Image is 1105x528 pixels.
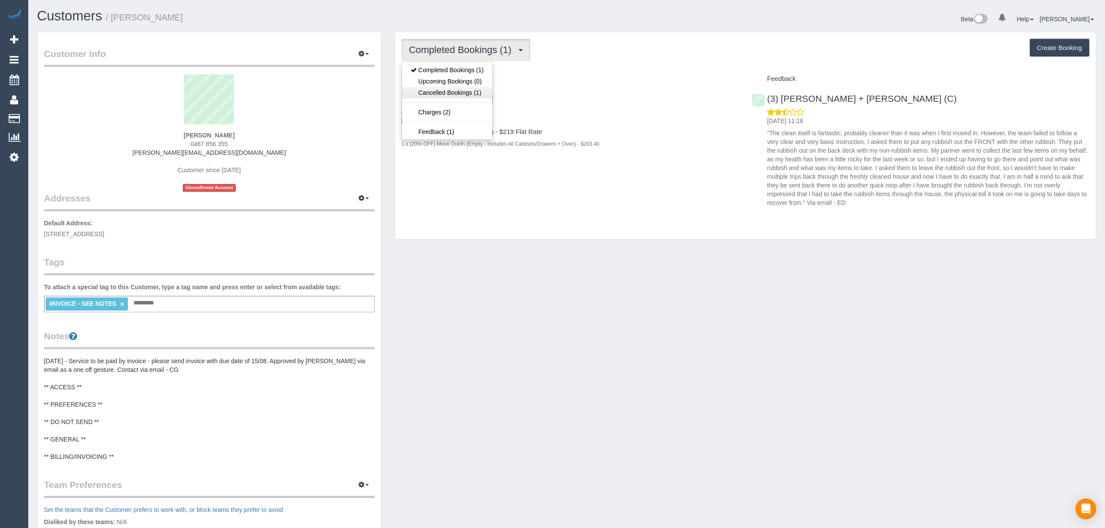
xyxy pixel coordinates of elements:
[767,117,1089,125] p: [DATE] 11:18
[37,8,102,23] a: Customers
[183,184,236,191] span: Unconfirmed Account
[44,518,115,526] label: Disliked by these teams:
[120,301,124,308] a: ×
[44,357,375,461] pre: [DATE] - Service to be paid by invoice - please send invoice with due date of 15/08. Approved by ...
[44,478,375,498] legend: Team Preferences
[402,107,492,118] a: Charges (2)
[1017,16,1034,23] a: Help
[752,75,1089,83] h4: Feedback
[402,75,739,83] h4: Service
[961,16,988,23] a: Beta
[117,518,127,525] span: N/A
[1030,39,1089,57] button: Create Booking
[402,126,492,137] a: Feedback (1)
[44,231,104,237] span: [STREET_ADDRESS]
[402,87,492,98] a: Cancelled Bookings (1)
[177,167,241,174] span: Customer since [DATE]
[767,129,1089,207] p: "The clean itself is fantastic, probably cleaner than it was when I first moved in. However, the ...
[184,132,234,139] strong: [PERSON_NAME]
[409,44,516,55] span: Completed Bookings (1)
[402,64,492,76] a: Completed Bookings (1)
[44,283,341,291] label: To attach a special tag to this Customer, type a tag name and press enter or select from availabl...
[44,330,375,349] legend: Notes
[191,140,228,147] span: 0467 856 355
[106,13,183,22] small: / [PERSON_NAME]
[44,47,375,67] legend: Customer Info
[752,94,957,104] a: (3) [PERSON_NAME] + [PERSON_NAME] (C)
[973,14,988,25] img: New interface
[5,9,23,21] img: Automaid Logo
[402,141,599,147] small: 1 x (20% OFF) Move Out/In (Empty - Includes All Cabinets/Drawers + Oven) - $203.40
[402,116,739,125] p: One Time Cleaning
[402,39,530,61] button: Completed Bookings (1)
[402,128,739,136] h4: Three Bedroom Home Cleaning - $219 Flat Rate
[1075,498,1096,519] div: Open Intercom Messenger
[402,76,492,87] a: Upcoming Bookings (0)
[44,219,93,227] label: Default Address:
[44,256,375,275] legend: Tags
[49,300,116,307] span: IINVOICE - SEE NOTES
[1040,16,1094,23] a: [PERSON_NAME]
[133,149,286,156] a: [PERSON_NAME][EMAIL_ADDRESS][DOMAIN_NAME]
[44,506,283,513] a: Set the teams that the Customer prefers to work with, or block teams they prefer to avoid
